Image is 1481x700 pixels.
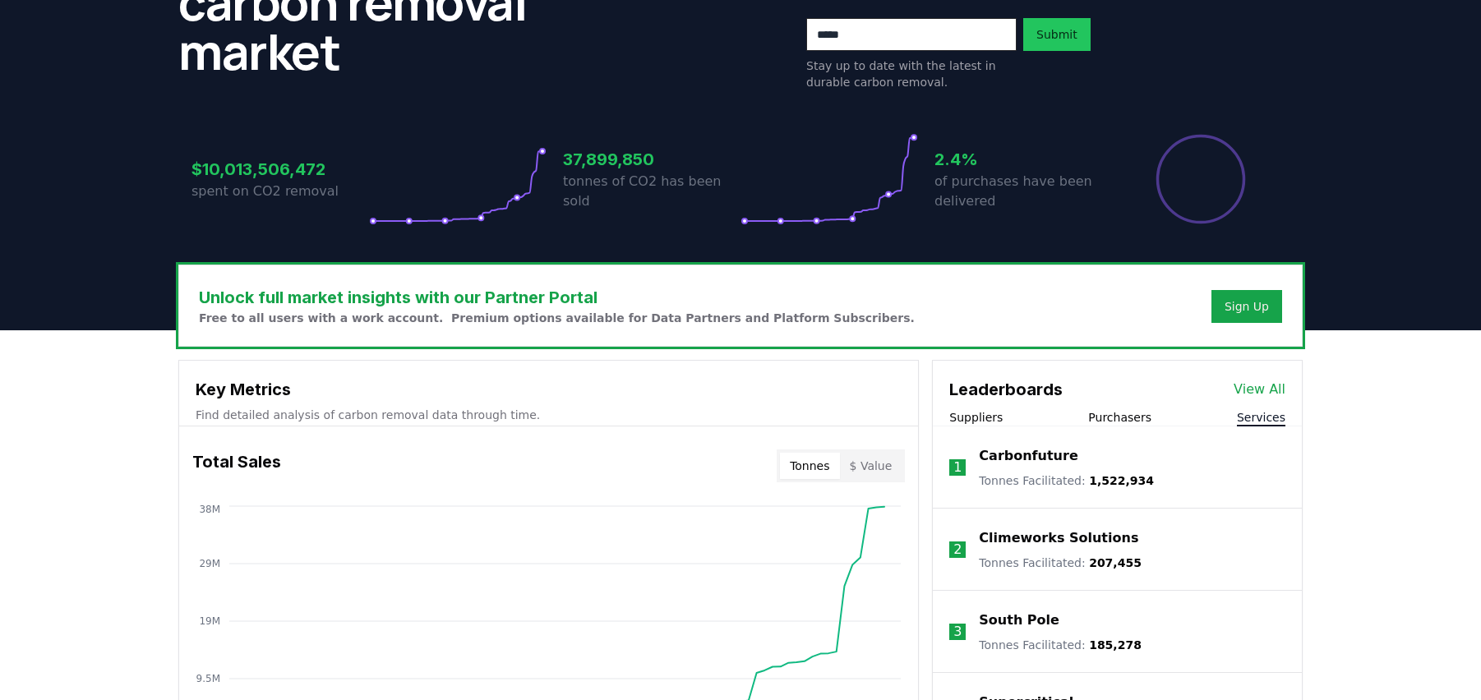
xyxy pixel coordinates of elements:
p: Tonnes Facilitated : [979,555,1142,571]
a: Sign Up [1225,298,1269,315]
button: Purchasers [1088,409,1151,426]
h3: 2.4% [934,147,1112,172]
p: 3 [953,622,962,642]
tspan: 38M [199,504,220,515]
a: South Pole [979,610,1059,630]
button: Suppliers [949,409,1003,426]
p: 2 [953,540,962,560]
a: Carbonfuture [979,446,1077,466]
h3: Unlock full market insights with our Partner Portal [199,285,915,310]
p: Stay up to date with the latest in durable carbon removal. [806,58,1017,90]
p: of purchases have been delivered [934,172,1112,211]
h3: Key Metrics [196,377,902,402]
div: Percentage of sales delivered [1155,133,1247,225]
p: Find detailed analysis of carbon removal data through time. [196,407,902,423]
span: 1,522,934 [1089,474,1154,487]
p: Tonnes Facilitated : [979,472,1154,489]
p: Tonnes Facilitated : [979,637,1142,653]
h3: 37,899,850 [563,147,740,172]
p: spent on CO2 removal [191,182,369,201]
button: Services [1237,409,1285,426]
h3: Total Sales [192,449,281,482]
p: 1 [953,458,962,477]
p: Free to all users with a work account. Premium options available for Data Partners and Platform S... [199,310,915,326]
button: Submit [1023,18,1091,51]
button: $ Value [840,453,902,479]
a: Climeworks Solutions [979,528,1138,548]
span: 185,278 [1089,638,1142,652]
h3: $10,013,506,472 [191,157,369,182]
tspan: 29M [199,558,220,569]
p: tonnes of CO2 has been sold [563,172,740,211]
tspan: 19M [199,615,220,627]
a: View All [1234,380,1285,399]
button: Sign Up [1211,290,1282,323]
tspan: 9.5M [196,673,220,684]
h3: Leaderboards [949,377,1063,402]
span: 207,455 [1089,556,1142,569]
button: Tonnes [780,453,839,479]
